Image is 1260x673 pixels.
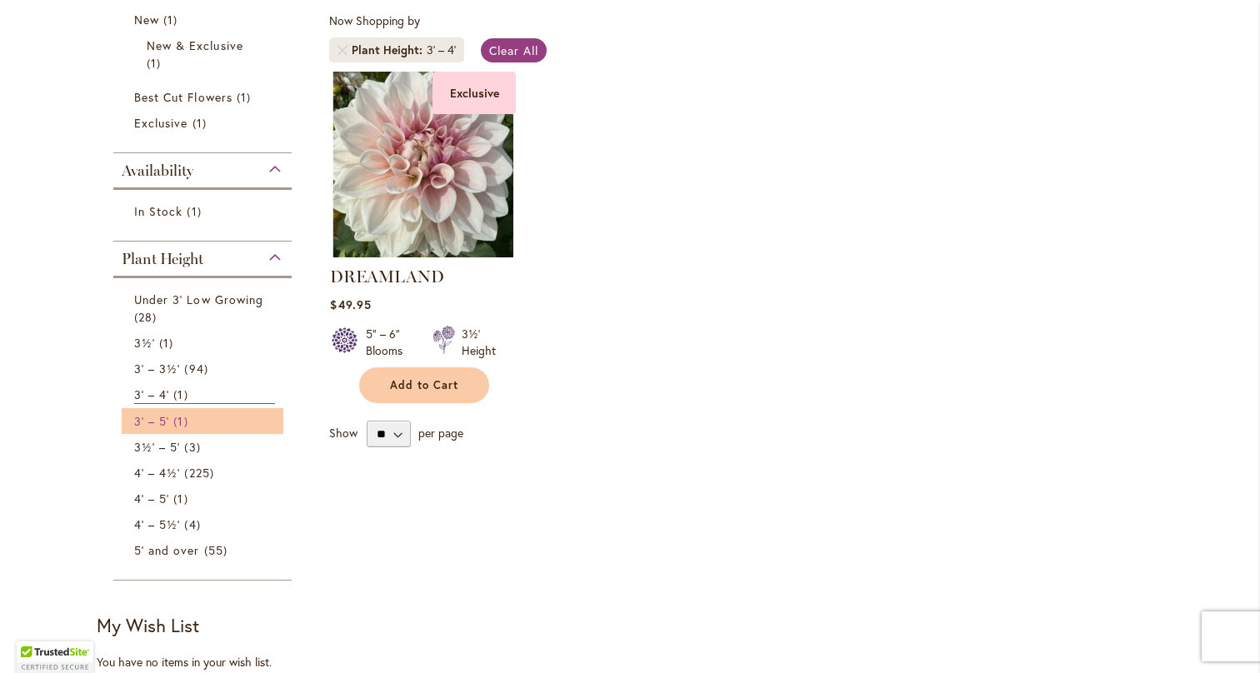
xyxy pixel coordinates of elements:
[329,12,420,28] span: Now Shopping by
[432,72,516,114] div: Exclusive
[134,491,169,506] span: 4' – 5'
[134,541,275,559] a: 5' and over 55
[134,89,232,105] span: Best Cut Flowers
[134,114,275,132] a: Exclusive
[134,88,275,106] a: Best Cut Flowers
[366,326,412,359] div: 5" – 6" Blooms
[134,386,275,404] a: 3' – 4' 1
[134,516,275,533] a: 4' – 5½' 4
[192,114,211,132] span: 1
[134,464,275,481] a: 4' – 4½' 225
[134,412,275,430] a: 3' – 5' 1
[187,202,205,220] span: 1
[147,54,165,72] span: 1
[489,42,538,58] span: Clear All
[173,386,192,403] span: 1
[134,12,159,27] span: New
[329,425,357,441] span: Show
[481,38,547,62] a: Clear All
[134,335,155,351] span: 3½'
[330,72,516,257] img: DREAMLAND
[184,464,217,481] span: 225
[134,386,169,402] span: 3' – 4'
[97,654,319,671] div: You have no items in your wish list.
[134,291,275,326] a: Under 3' Low Growing 28
[359,367,489,403] button: Add to Cart
[12,614,59,661] iframe: Launch Accessibility Center
[134,334,275,351] a: 3½' 1
[237,88,255,106] span: 1
[147,37,243,53] span: New & Exclusive
[134,439,180,455] span: 3½' – 5'
[184,360,212,377] span: 94
[134,542,200,558] span: 5' and over
[330,297,371,312] span: $49.95
[122,250,203,268] span: Plant Height
[134,11,275,28] a: New
[134,115,187,131] span: Exclusive
[134,292,263,307] span: Under 3' Low Growing
[462,326,496,359] div: 3½' Height
[122,162,193,180] span: Availability
[147,37,262,72] a: New &amp; Exclusive
[134,360,275,377] a: 3' – 3½' 94
[134,465,180,481] span: 4' – 4½'
[337,45,347,55] a: Remove Plant Height 3' – 4'
[134,202,275,220] a: In Stock 1
[173,490,192,507] span: 1
[134,203,182,219] span: In Stock
[173,412,192,430] span: 1
[204,541,232,559] span: 55
[390,378,458,392] span: Add to Cart
[330,267,444,287] a: DREAMLAND
[134,516,180,532] span: 4' – 5½'
[134,413,169,429] span: 3' – 5'
[134,490,275,507] a: 4' – 5' 1
[184,516,204,533] span: 4
[134,308,161,326] span: 28
[184,438,204,456] span: 3
[97,613,199,637] strong: My Wish List
[352,42,427,58] span: Plant Height
[418,425,463,441] span: per page
[427,42,456,58] div: 3' – 4'
[159,334,177,351] span: 1
[134,361,180,376] span: 3' – 3½'
[163,11,182,28] span: 1
[330,245,516,261] a: DREAMLAND Exclusive
[134,438,275,456] a: 3½' – 5' 3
